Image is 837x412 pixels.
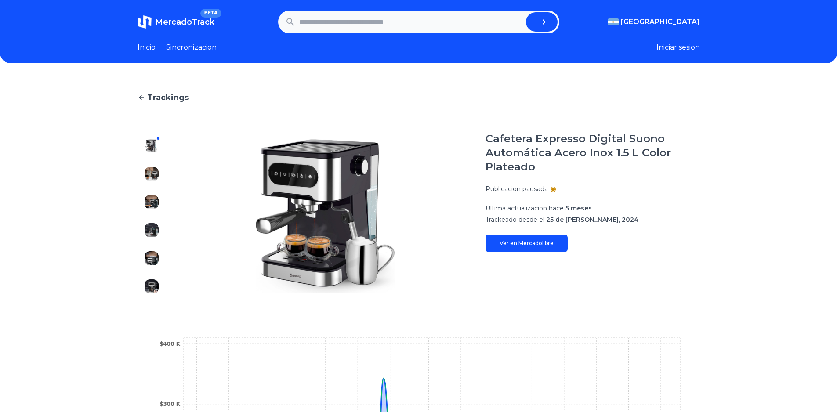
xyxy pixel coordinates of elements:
img: Argentina [608,18,619,25]
button: [GEOGRAPHIC_DATA] [608,17,700,27]
a: Ver en Mercadolibre [486,235,568,252]
img: Cafetera Expresso Digital Suono Automática Acero Inox 1.5 L Color Plateado [145,223,159,237]
span: Ultima actualizacion hace [486,204,564,212]
a: Inicio [138,42,156,53]
img: Cafetera Expresso Digital Suono Automática Acero Inox 1.5 L Color Plateado [145,139,159,153]
p: Publicacion pausada [486,184,548,193]
h1: Cafetera Expresso Digital Suono Automática Acero Inox 1.5 L Color Plateado [486,132,700,174]
a: MercadoTrackBETA [138,15,214,29]
tspan: $400 K [159,341,181,347]
span: 5 meses [565,204,592,212]
img: Cafetera Expresso Digital Suono Automática Acero Inox 1.5 L Color Plateado [183,132,468,300]
span: Trackeado desde el [486,216,544,224]
tspan: $300 K [159,401,181,407]
img: Cafetera Expresso Digital Suono Automática Acero Inox 1.5 L Color Plateado [145,279,159,293]
img: Cafetera Expresso Digital Suono Automática Acero Inox 1.5 L Color Plateado [145,251,159,265]
a: Sincronizacion [166,42,217,53]
img: Cafetera Expresso Digital Suono Automática Acero Inox 1.5 L Color Plateado [145,195,159,209]
img: MercadoTrack [138,15,152,29]
span: [GEOGRAPHIC_DATA] [621,17,700,27]
span: MercadoTrack [155,17,214,27]
a: Trackings [138,91,700,104]
span: 25 de [PERSON_NAME], 2024 [546,216,638,224]
button: Iniciar sesion [656,42,700,53]
img: Cafetera Expresso Digital Suono Automática Acero Inox 1.5 L Color Plateado [145,167,159,181]
span: Trackings [147,91,189,104]
span: BETA [200,9,221,18]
